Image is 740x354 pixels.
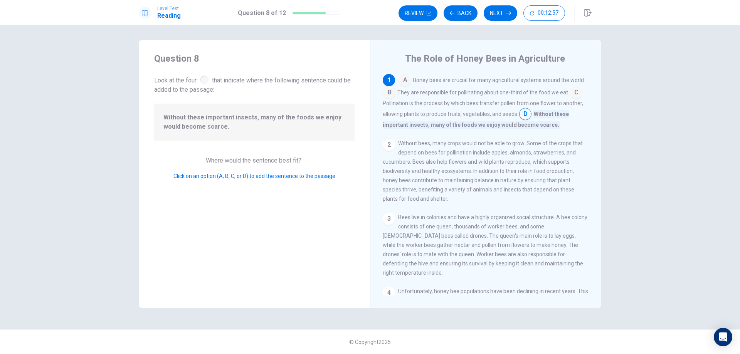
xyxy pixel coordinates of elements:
button: Back [444,5,478,21]
span: C [570,86,582,99]
span: 00:12:57 [538,10,558,16]
span: Without bees, many crops would not be able to grow. Some of the crops that depend on bees for pol... [383,140,583,202]
span: Click on an option (A, B, C, or D) to add the sentence to the passage [173,173,335,179]
span: Unfortunately, honey bee populations have been declining in recent years. This decline is caused ... [383,288,589,350]
span: Bees live in colonies and have a highly organized social structure. A bee colony consists of one ... [383,214,587,276]
button: 00:12:57 [523,5,565,21]
div: 3 [383,213,395,225]
span: A [399,74,411,86]
button: Review [399,5,437,21]
div: 1 [383,74,395,86]
h1: Reading [157,11,181,20]
span: Without these important insects, many of the foods we enjoy would become scarce. [163,113,345,131]
span: Pollination is the process by which bees transfer pollen from one flower to another, allowing pla... [383,100,583,117]
div: Open Intercom Messenger [714,328,732,346]
span: Level Test [157,6,181,11]
span: Look at the four that indicate where the following sentence could be added to the passage: [154,74,355,94]
button: Next [484,5,517,21]
span: D [519,108,531,120]
span: They are responsible for pollinating about one-third of the food we eat. [397,89,569,96]
span: B [383,86,396,99]
h4: The Role of Honey Bees in Agriculture [405,52,565,65]
div: 2 [383,139,395,151]
div: 4 [383,287,395,299]
span: © Copyright 2025 [349,339,391,345]
h1: Question 8 of 12 [238,8,286,18]
h4: Question 8 [154,52,355,65]
span: Where would the sentence best fit? [206,157,303,164]
span: Honey bees are crucial for many agricultural systems around the world. [413,77,585,83]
